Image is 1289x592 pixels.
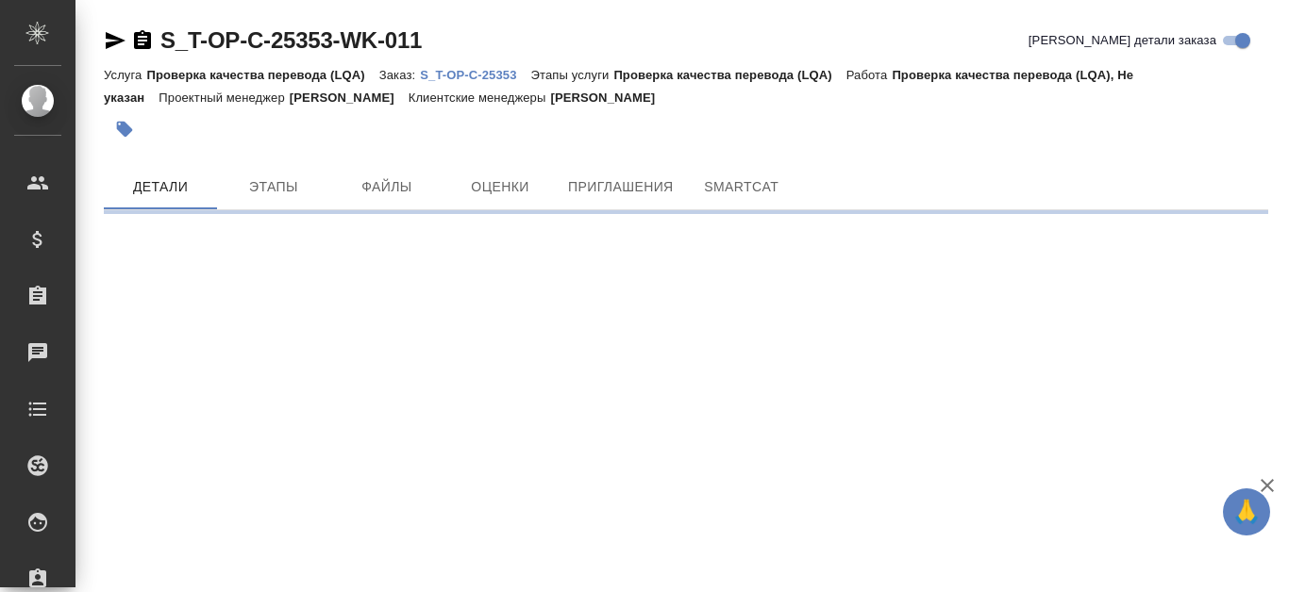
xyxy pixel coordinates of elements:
[455,175,545,199] span: Оценки
[379,68,420,82] p: Заказ:
[550,90,669,105] p: [PERSON_NAME]
[420,68,530,82] p: S_T-OP-C-25353
[290,90,409,105] p: [PERSON_NAME]
[146,68,378,82] p: Проверка качества перевода (LQA)
[104,108,145,150] button: Добавить тэг
[568,175,674,199] span: Приглашения
[104,68,146,82] p: Услуга
[613,68,845,82] p: Проверка качества перевода (LQA)
[115,175,206,199] span: Детали
[160,27,422,53] a: S_T-OP-C-25353-WK-011
[696,175,787,199] span: SmartCat
[409,90,551,105] p: Клиентские менеджеры
[531,68,614,82] p: Этапы услуги
[131,29,154,52] button: Скопировать ссылку
[1230,492,1263,532] span: 🙏
[1029,31,1216,50] span: [PERSON_NAME] детали заказа
[846,68,893,82] p: Работа
[342,175,432,199] span: Файлы
[159,90,289,105] p: Проектный менеджер
[420,66,530,82] a: S_T-OP-C-25353
[228,175,319,199] span: Этапы
[104,29,126,52] button: Скопировать ссылку для ЯМессенджера
[1223,488,1270,535] button: 🙏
